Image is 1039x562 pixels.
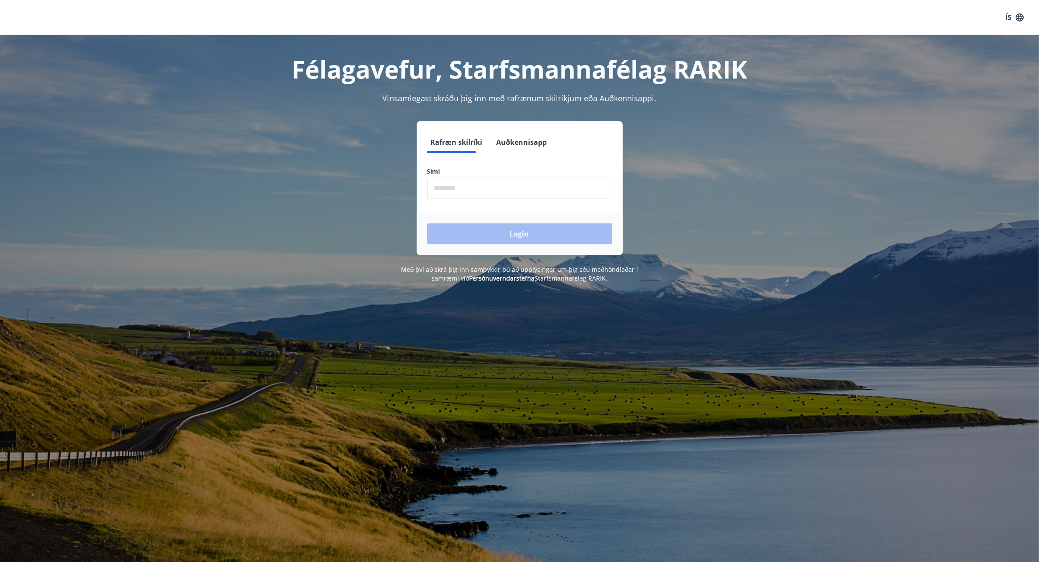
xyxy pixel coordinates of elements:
[401,265,638,282] span: Með því að skrá þig inn samþykkir þú að upplýsingar um þig séu meðhöndlaðar í samræmi við Starfsm...
[469,274,535,282] a: Persónuverndarstefna
[216,52,823,86] h1: Félagavefur, Starfsmannafélag RARIK
[427,167,612,176] label: Sími
[493,132,551,153] button: Auðkennisapp
[427,132,486,153] button: Rafræn skilríki
[383,93,657,103] span: Vinsamlegast skráðu þig inn með rafrænum skilríkjum eða Auðkennisappi.
[1001,10,1029,25] button: ÍS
